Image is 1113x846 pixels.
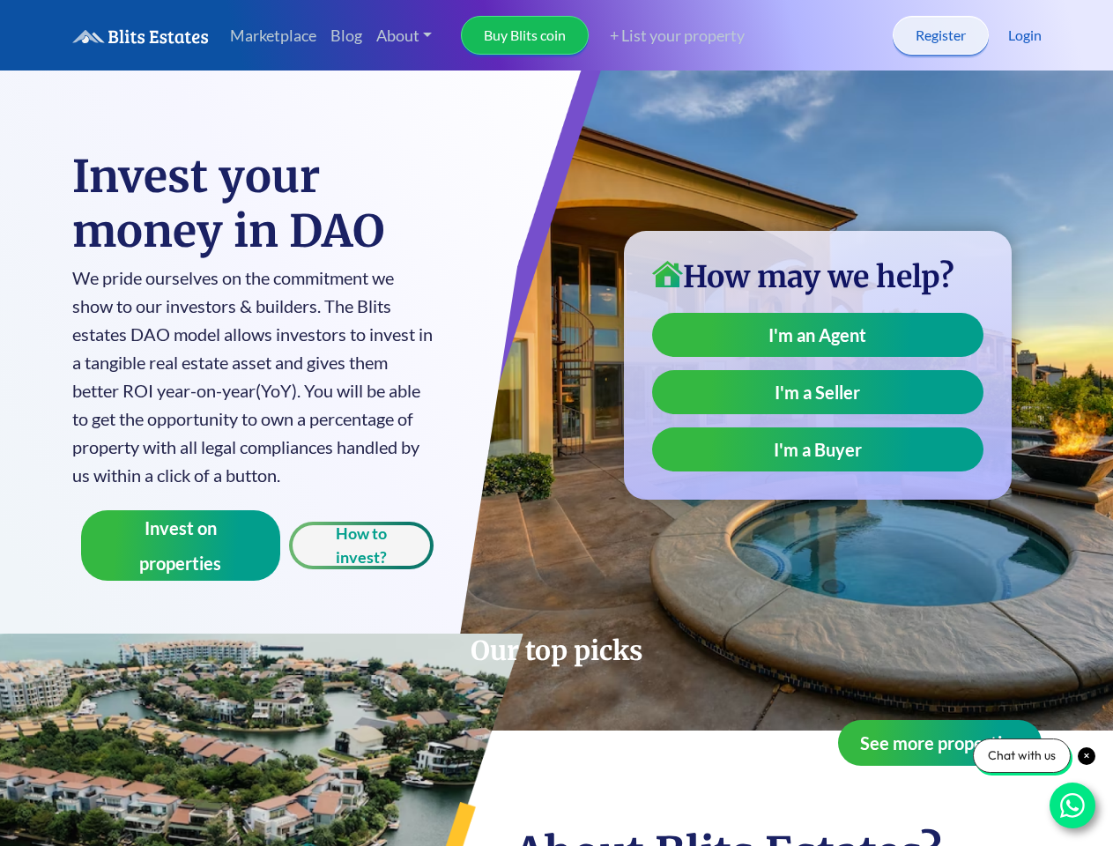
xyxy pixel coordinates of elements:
p: We pride ourselves on the commitment we show to our investors & builders. The Blits estates DAO m... [72,263,434,489]
a: + List your property [589,24,745,48]
a: Blog [323,17,369,55]
a: Register [893,16,989,55]
button: How to invest? [289,522,434,569]
a: I'm a Seller [652,370,983,414]
img: logo.6a08bd47fd1234313fe35534c588d03a.svg [72,29,209,44]
h2: Our top picks [72,634,1042,667]
a: Buy Blits coin [461,16,589,55]
h3: How may we help? [652,259,983,295]
a: Login [1008,25,1042,46]
a: I'm a Buyer [652,427,983,471]
a: About [369,17,440,55]
a: Marketplace [223,17,323,55]
button: Invest on properties [81,510,281,581]
div: Chat with us [973,738,1071,773]
button: See more properties [838,720,1042,766]
img: home-icon [652,261,683,287]
h1: Invest your money in DAO [72,150,434,259]
a: I'm an Agent [652,313,983,357]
